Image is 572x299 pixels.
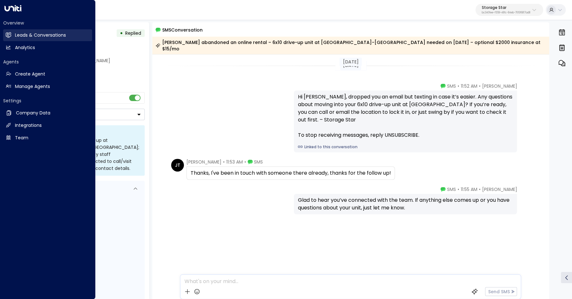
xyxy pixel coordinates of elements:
[3,29,92,41] a: Leads & Conversations
[3,81,92,92] a: Manage Agents
[482,6,530,10] p: Storage Star
[120,27,123,39] div: •
[3,59,92,65] h2: Agents
[460,83,477,89] span: 11:52 AM
[339,58,362,66] div: [DATE]
[125,30,141,36] span: Replied
[15,32,66,39] h2: Leads & Conversations
[3,42,92,54] a: Analytics
[3,120,92,131] a: Integrations
[16,110,50,116] h2: Company Data
[447,186,456,193] span: SMS
[298,144,513,150] a: Linked to this conversation
[482,186,517,193] span: [PERSON_NAME]
[254,159,263,165] span: SMS
[519,83,532,96] img: 120_headshot.jpg
[3,68,92,80] a: Create Agent
[457,83,459,89] span: •
[457,186,459,193] span: •
[482,11,530,14] p: bc340fee-f559-48fc-84eb-70f3f6817ad8
[447,83,456,89] span: SMS
[15,122,42,129] h2: Integrations
[3,20,92,26] h2: Overview
[186,159,221,165] span: [PERSON_NAME]
[15,71,45,77] h2: Create Agent
[3,107,92,119] a: Company Data
[475,4,543,16] button: Storage Starbc340fee-f559-48fc-84eb-70f3f6817ad8
[156,39,546,52] div: [PERSON_NAME] abandoned an online rental – 6x10 drive-up unit at [GEOGRAPHIC_DATA]-[GEOGRAPHIC_DA...
[191,169,391,177] div: Thanks, I've been in touch with someone there already, thanks for the follow up!
[3,132,92,144] a: Team
[244,159,246,165] span: •
[226,159,243,165] span: 11:53 AM
[519,186,532,199] img: 120_headshot.jpg
[298,196,513,212] div: Glad to hear you’ve connected with the team. If anything else comes up or you have questions abou...
[15,135,28,141] h2: Team
[460,186,477,193] span: 11:55 AM
[15,44,35,51] h2: Analytics
[162,26,203,33] span: SMS Conversation
[479,83,480,89] span: •
[298,93,513,139] div: Hi [PERSON_NAME], dropped you an email but texting in case it’s easier. Any questions about movin...
[482,83,517,89] span: [PERSON_NAME]
[3,98,92,104] h2: Settings
[223,159,225,165] span: •
[479,186,480,193] span: •
[171,159,184,171] div: JT
[15,83,50,90] h2: Manage Agents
